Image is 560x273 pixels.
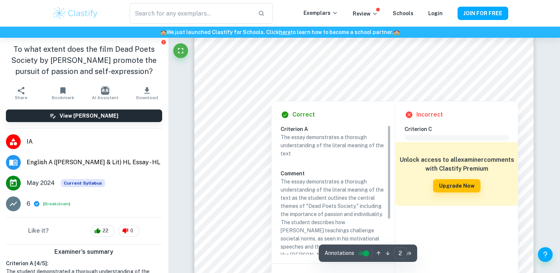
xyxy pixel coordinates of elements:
[6,44,162,77] h1: To what extent does the film Dead Poets Society by [PERSON_NAME] promote the pursuit of passion a...
[405,125,515,133] h6: Criterion C
[416,110,443,119] h6: Incorrect
[292,110,315,119] h6: Correct
[101,87,109,95] img: AI Assistant
[428,10,443,16] a: Login
[6,109,162,122] button: View [PERSON_NAME]
[304,9,338,17] p: Exemplars
[136,95,158,100] span: Download
[353,10,378,18] p: Review
[281,169,385,178] h6: Comment
[1,28,559,36] h6: We just launched Clastify for Schools. Click to learn how to become a school partner.
[28,226,49,235] h6: Like it?
[6,259,162,267] h6: Criterion A [ 4 / 5 ]:
[433,179,480,192] button: Upgrade Now
[281,133,385,158] p: The essay demonstrates a thorough understanding of the literal meaning of the text
[393,29,400,35] span: 🏫
[84,83,126,104] button: AI Assistant
[325,249,354,257] span: Annotations
[91,225,115,237] div: 22
[393,10,413,16] a: Schools
[399,155,514,173] h6: Unlock access to all examiner comments with Clastify Premium
[279,29,291,35] a: here
[27,158,162,167] span: English A ([PERSON_NAME] & Lit) HL Essay - HL
[161,39,167,45] button: Report issue
[27,137,162,146] span: IA
[52,6,99,21] img: Clastify logo
[126,83,168,104] button: Download
[98,227,113,235] span: 22
[407,250,411,257] span: / 9
[130,3,252,24] input: Search for any exemplars...
[52,95,74,100] span: Bookmark
[92,95,118,100] span: AI Assistant
[60,112,118,120] h6: View [PERSON_NAME]
[281,125,391,133] h6: Criterion A
[126,227,137,235] span: 0
[173,43,188,58] button: Fullscreen
[44,200,69,207] button: Breakdown
[43,200,70,208] span: ( )
[538,247,553,262] button: Help and Feedback
[27,179,55,188] span: May 2024
[118,225,140,237] div: 0
[160,29,167,35] span: 🏫
[27,199,30,208] p: 6
[42,83,84,104] button: Bookmark
[3,247,165,256] h6: Examiner's summary
[457,7,508,20] button: JOIN FOR FREE
[15,95,27,100] span: Share
[61,179,105,187] span: Current Syllabus
[61,179,105,187] div: This exemplar is based on the current syllabus. Feel free to refer to it for inspiration/ideas wh...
